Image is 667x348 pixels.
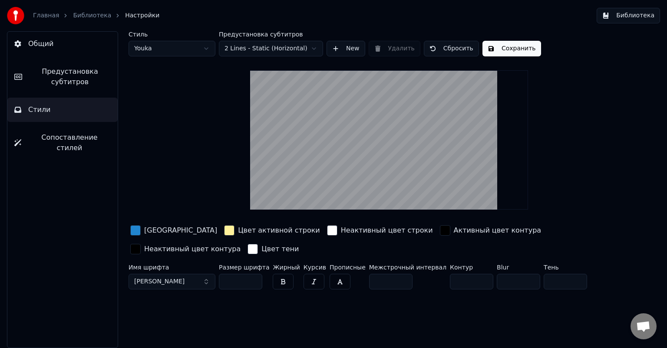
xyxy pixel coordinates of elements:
a: Главная [33,11,59,20]
a: Открытый чат [631,313,657,339]
button: Общий [7,32,118,56]
div: Неактивный цвет строки [341,225,433,236]
button: Цвет активной строки [222,223,322,237]
label: Размер шрифта [219,264,269,270]
button: Сохранить [482,41,541,56]
label: Blur [497,264,540,270]
button: Предустановка субтитров [7,59,118,94]
span: Настройки [125,11,159,20]
label: Контур [450,264,493,270]
label: Жирный [273,264,300,270]
button: Сопоставление стилей [7,125,118,160]
button: [GEOGRAPHIC_DATA] [129,223,219,237]
label: Межстрочный интервал [369,264,446,270]
div: Неактивный цвет контура [144,244,241,254]
button: Неактивный цвет строки [325,223,435,237]
button: Активный цвет контура [438,223,543,237]
span: Стили [28,105,51,115]
label: Тень [544,264,587,270]
span: [PERSON_NAME] [134,277,185,286]
span: Предустановка субтитров [29,66,111,87]
div: [GEOGRAPHIC_DATA] [144,225,217,236]
button: Стили [7,98,118,122]
div: Активный цвет контура [454,225,542,236]
label: Прописные [330,264,366,270]
button: Сбросить [424,41,479,56]
button: Библиотека [597,8,660,23]
label: Предустановка субтитров [219,31,323,37]
nav: breadcrumb [33,11,159,20]
div: Цвет тени [261,244,299,254]
button: New [327,41,365,56]
label: Имя шрифта [129,264,215,270]
div: Цвет активной строки [238,225,320,236]
span: Общий [28,39,53,49]
label: Стиль [129,31,215,37]
a: Библиотека [73,11,111,20]
img: youka [7,7,24,24]
label: Курсив [304,264,326,270]
button: Неактивный цвет контура [129,242,242,256]
button: Цвет тени [246,242,300,256]
span: Сопоставление стилей [28,132,111,153]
